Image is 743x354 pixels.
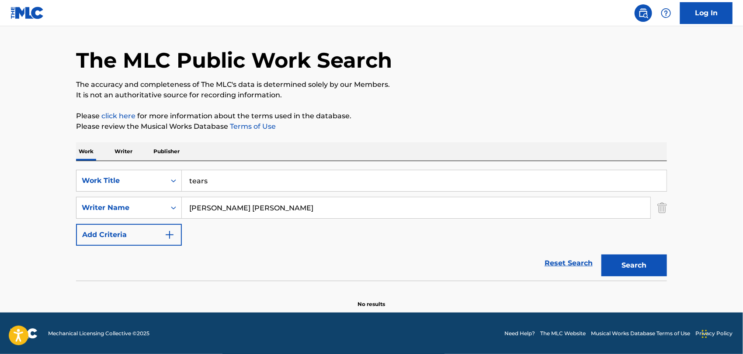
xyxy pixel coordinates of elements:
[661,8,671,18] img: help
[82,203,160,213] div: Writer Name
[76,170,667,281] form: Search Form
[76,111,667,121] p: Please for more information about the terms used in the database.
[76,121,667,132] p: Please review the Musical Works Database
[702,321,707,347] div: Drag
[164,230,175,240] img: 9d2ae6d4665cec9f34b9.svg
[657,4,675,22] div: Help
[601,254,667,276] button: Search
[358,290,385,308] p: No results
[680,2,733,24] a: Log In
[635,4,652,22] a: Public Search
[540,254,597,273] a: Reset Search
[76,47,392,73] h1: The MLC Public Work Search
[638,8,649,18] img: search
[591,330,690,337] a: Musical Works Database Terms of Use
[695,330,733,337] a: Privacy Policy
[10,7,44,19] img: MLC Logo
[101,112,135,120] a: click here
[10,328,38,339] img: logo
[504,330,535,337] a: Need Help?
[699,312,743,354] iframe: Chat Widget
[76,79,667,90] p: The accuracy and completeness of The MLC's data is determined solely by our Members.
[112,142,135,161] p: Writer
[228,122,276,131] a: Terms of Use
[76,142,96,161] p: Work
[540,330,586,337] a: The MLC Website
[76,90,667,100] p: It is not an authoritative source for recording information.
[151,142,182,161] p: Publisher
[82,175,160,186] div: Work Title
[657,197,667,219] img: Delete Criterion
[48,330,149,337] span: Mechanical Licensing Collective © 2025
[76,224,182,246] button: Add Criteria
